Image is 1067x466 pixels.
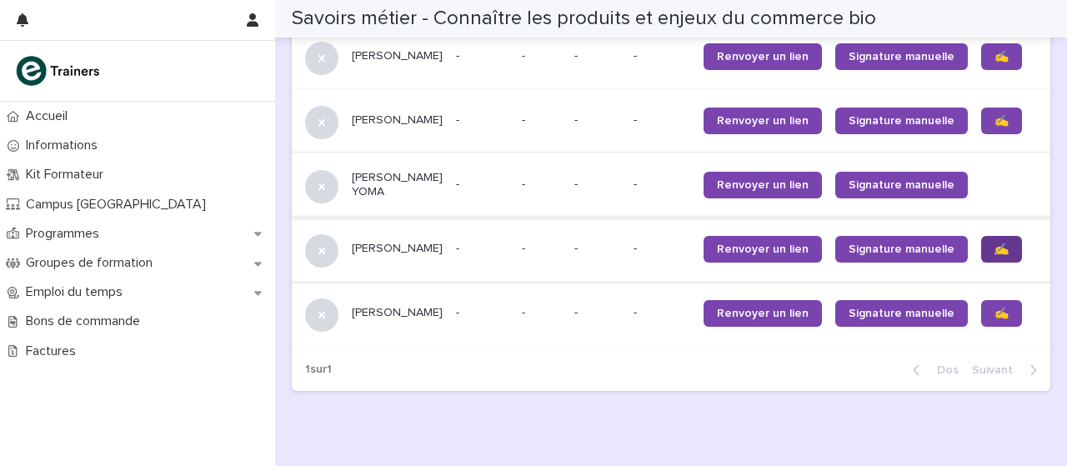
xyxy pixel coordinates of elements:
[352,113,443,128] p: [PERSON_NAME]
[522,303,528,320] p: -
[634,178,690,192] p: -
[849,243,954,255] span: Signature manuelle
[456,242,508,256] p: -
[704,43,822,70] a: Renvoyer un lien
[704,108,822,134] a: Renvoyer un lien
[994,308,1009,319] span: ✍️
[292,8,876,28] font: Savoirs métier - Connaître les produits et enjeux du commerce bio
[456,113,508,128] p: -
[849,51,954,63] span: Signature manuelle
[26,227,99,240] font: Programmes
[574,113,620,128] p: -
[981,300,1022,327] a: ✍️
[634,242,690,256] p: -
[522,46,528,63] p: -
[634,306,690,320] p: -
[634,49,690,63] p: -
[717,115,809,127] span: Renvoyer un lien
[994,243,1009,255] span: ✍️
[899,363,965,378] button: Dos
[352,171,443,199] p: [PERSON_NAME] YOMA
[26,344,76,358] font: Factures
[994,51,1009,63] span: ✍️
[981,43,1022,70] a: ✍️
[835,172,968,198] a: Signature manuelle
[717,308,809,319] span: Renvoyer un lien
[26,138,98,152] font: Informations
[26,168,103,181] font: Kit Formateur
[574,306,620,320] p: -
[352,49,443,63] p: [PERSON_NAME]
[26,314,140,328] font: Bons de commande
[835,300,968,327] a: Signature manuelle
[717,179,809,191] span: Renvoyer un lien
[305,363,310,375] font: 1
[310,363,327,375] font: sur
[835,108,968,134] a: Signature manuelle
[574,242,620,256] p: -
[327,363,332,375] font: 1
[522,238,528,256] p: -
[26,256,153,269] font: Groupes de formation
[704,236,822,263] a: Renvoyer un lien
[574,178,620,192] p: -
[717,243,809,255] span: Renvoyer un lien
[574,49,620,63] p: -
[835,43,968,70] a: Signature manuelle
[26,109,68,123] font: Accueil
[26,198,206,211] font: Campus [GEOGRAPHIC_DATA]
[981,236,1022,263] a: ✍️
[704,300,822,327] a: Renvoyer un lien
[981,108,1022,134] a: ✍️
[13,54,105,88] img: K0CqGN7SDeD6s4JG8KQk
[849,179,954,191] span: Signature manuelle
[456,306,508,320] p: -
[456,49,508,63] p: -
[352,242,443,256] p: [PERSON_NAME]
[352,306,443,320] p: [PERSON_NAME]
[849,308,954,319] span: Signature manuelle
[849,115,954,127] span: Signature manuelle
[26,285,123,298] font: Emploi du temps
[717,51,809,63] span: Renvoyer un lien
[994,115,1009,127] span: ✍️
[522,174,528,192] p: -
[456,178,508,192] p: -
[835,236,968,263] a: Signature manuelle
[704,172,822,198] a: Renvoyer un lien
[522,110,528,128] p: -
[937,364,959,376] font: Dos
[634,113,690,128] p: -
